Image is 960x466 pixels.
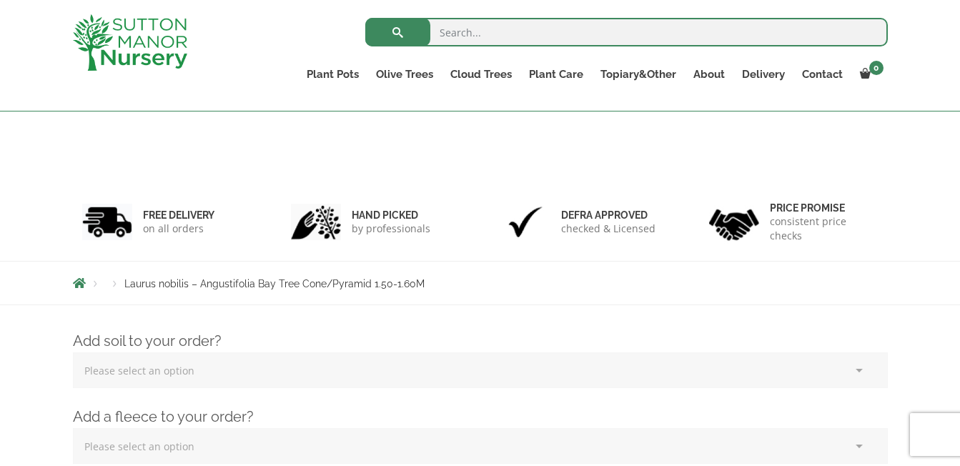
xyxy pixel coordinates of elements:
[561,222,655,236] p: checked & Licensed
[592,64,685,84] a: Topiary&Other
[62,406,899,428] h4: Add a fleece to your order?
[770,202,879,214] h6: Price promise
[520,64,592,84] a: Plant Care
[367,64,442,84] a: Olive Trees
[869,61,884,75] span: 0
[143,209,214,222] h6: FREE DELIVERY
[365,18,888,46] input: Search...
[709,200,759,244] img: 4.jpg
[500,204,550,240] img: 3.jpg
[62,330,899,352] h4: Add soil to your order?
[352,222,430,236] p: by professionals
[124,278,425,289] span: Laurus nobilis – Angustifolia Bay Tree Cone/Pyramid 1.50-1.60M
[352,209,430,222] h6: hand picked
[685,64,733,84] a: About
[851,64,888,84] a: 0
[73,277,888,289] nav: Breadcrumbs
[442,64,520,84] a: Cloud Trees
[82,204,132,240] img: 1.jpg
[291,204,341,240] img: 2.jpg
[561,209,655,222] h6: Defra approved
[770,214,879,243] p: consistent price checks
[298,64,367,84] a: Plant Pots
[143,222,214,236] p: on all orders
[733,64,793,84] a: Delivery
[73,14,187,71] img: logo
[793,64,851,84] a: Contact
